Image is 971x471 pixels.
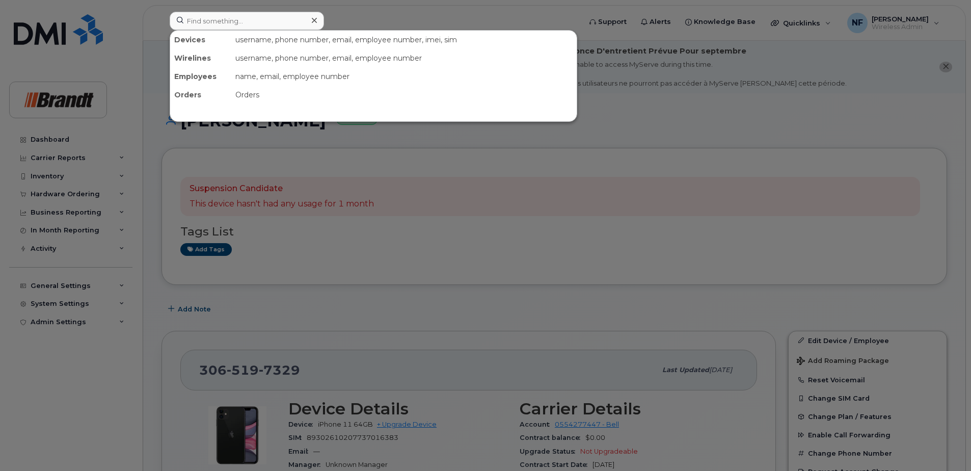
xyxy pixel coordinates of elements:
div: Employees [170,67,231,86]
div: name, email, employee number [231,67,577,86]
div: Wirelines [170,49,231,67]
div: username, phone number, email, employee number [231,49,577,67]
div: Orders [231,86,577,104]
div: Devices [170,31,231,49]
div: username, phone number, email, employee number, imei, sim [231,31,577,49]
div: Orders [170,86,231,104]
